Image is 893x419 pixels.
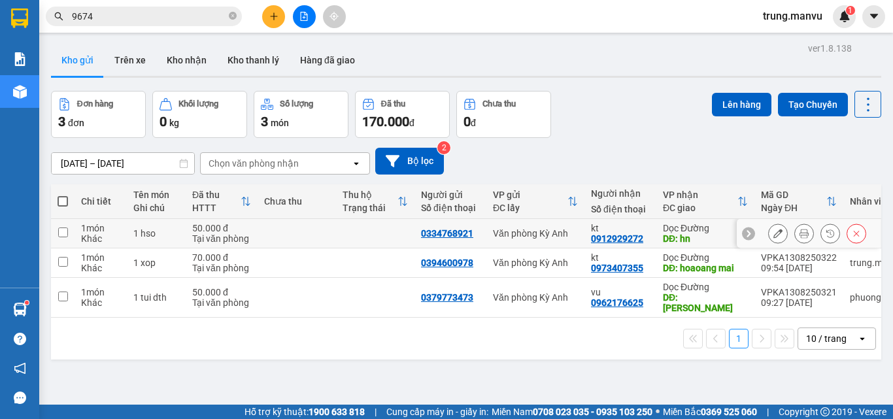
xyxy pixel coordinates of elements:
span: 1 [848,6,852,15]
div: Dọc Đường [663,252,748,263]
div: Dọc Đường [663,282,748,292]
span: trung.manvu [752,8,833,24]
div: Nhận: Dọc Đường [114,76,212,104]
div: Chọn văn phòng nhận [209,157,299,170]
div: Số điện thoại [591,204,650,214]
div: vu [591,287,650,297]
span: | [767,405,769,419]
span: question-circle [14,333,26,345]
span: close-circle [229,10,237,23]
span: ⚪️ [656,409,660,414]
button: Đơn hàng3đơn [51,91,146,138]
div: Chưa thu [482,99,516,109]
div: Người gửi [421,190,480,200]
th: Toggle SortBy [186,184,258,219]
span: Cung cấp máy in - giấy in: [386,405,488,419]
div: Văn phòng Kỳ Anh [493,292,578,303]
div: Đã thu [381,99,405,109]
div: Văn phòng Kỳ Anh [493,258,578,268]
img: solution-icon [13,52,27,66]
div: Đã thu [192,190,241,200]
div: kt [591,223,650,233]
span: 0 [463,114,471,129]
div: VP nhận [663,190,737,200]
th: Toggle SortBy [754,184,843,219]
div: ĐC giao [663,203,737,213]
div: Số điện thoại [421,203,480,213]
span: đ [409,118,414,128]
th: Toggle SortBy [656,184,754,219]
div: Thu hộ [343,190,397,200]
button: Hàng đã giao [290,44,365,76]
div: 70.000 đ [192,252,251,263]
div: Khác [81,297,120,308]
div: Tên món [133,190,179,200]
text: VPKA1308250322 [59,55,163,69]
div: VPKA1308250321 [761,287,837,297]
div: 1 hso [133,228,179,239]
span: search [54,12,63,21]
img: warehouse-icon [13,303,27,316]
span: Miền Nam [492,405,652,419]
div: 1 món [81,287,120,297]
strong: 0369 525 060 [701,407,757,417]
span: đơn [68,118,84,128]
div: 09:27 [DATE] [761,297,837,308]
div: VPKA1308250322 [761,252,837,263]
div: DĐ: hoaoang mai [663,263,748,273]
button: 1 [729,329,749,348]
div: Khác [81,233,120,244]
span: 170.000 [362,114,409,129]
div: Dọc Đường [663,223,748,233]
span: Hỗ trợ kỹ thuật: [244,405,365,419]
span: kg [169,118,179,128]
svg: open [351,158,362,169]
button: Khối lượng0kg [152,91,247,138]
button: file-add [293,5,316,28]
input: Tìm tên, số ĐT hoặc mã đơn [72,9,226,24]
img: warehouse-icon [13,85,27,99]
div: 0379773473 [421,292,473,303]
div: Khối lượng [178,99,218,109]
div: Sửa đơn hàng [768,224,788,243]
span: notification [14,362,26,375]
div: kt [591,252,650,263]
div: DĐ: hn [663,233,748,244]
span: aim [329,12,339,21]
button: Lên hàng [712,93,771,116]
span: message [14,392,26,404]
span: 0 [160,114,167,129]
span: copyright [820,407,830,416]
div: Tại văn phòng [192,297,251,308]
div: Mã GD [761,190,826,200]
div: HTTT [192,203,241,213]
span: caret-down [868,10,880,22]
sup: 2 [437,141,450,154]
div: Văn phòng Kỳ Anh [493,228,578,239]
button: aim [323,5,346,28]
strong: 0708 023 035 - 0935 103 250 [533,407,652,417]
div: Chi tiết [81,196,120,207]
div: Ngày ĐH [761,203,826,213]
span: close-circle [229,12,237,20]
strong: 1900 633 818 [309,407,365,417]
button: caret-down [862,5,885,28]
svg: open [857,333,868,344]
button: Đã thu170.000đ [355,91,450,138]
th: Toggle SortBy [486,184,584,219]
button: plus [262,5,285,28]
div: 0912929272 [591,233,643,244]
div: 1 xop [133,258,179,268]
th: Toggle SortBy [336,184,414,219]
div: 50.000 đ [192,287,251,297]
sup: 1 [25,301,29,305]
span: | [375,405,377,419]
div: Số lượng [280,99,313,109]
span: plus [269,12,278,21]
sup: 1 [846,6,855,15]
button: Số lượng3món [254,91,348,138]
button: Chưa thu0đ [456,91,551,138]
span: 3 [261,114,268,129]
div: Đơn hàng [77,99,113,109]
button: Trên xe [104,44,156,76]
